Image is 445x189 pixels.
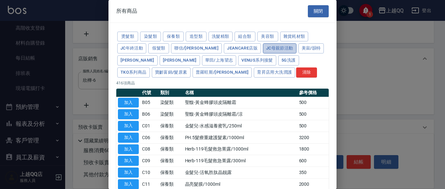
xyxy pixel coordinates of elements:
td: 600 [297,155,329,167]
button: 加入 [118,133,139,143]
button: 組合類 [235,32,255,42]
td: 染髮類 [159,109,183,120]
button: 美宙/韻特 [298,43,324,53]
button: 寶齡富錦/髮原素 [152,67,191,78]
th: 名稱 [183,89,297,97]
span: 所有商品 [116,8,137,14]
button: 加入 [118,98,139,108]
td: B05 [140,97,159,109]
button: 保養類 [163,32,184,42]
button: TKO系列商品 [117,67,150,78]
button: 假髮類 [148,43,169,53]
button: 華田/上海望志 [202,55,237,65]
td: 金髮兒-活氧胜肽晶靓露 [183,167,297,179]
td: Herb-119毛髮救急菁露/1000ml [183,143,297,155]
td: 1800 [297,143,329,155]
button: 染髮類 [140,32,161,42]
td: 500 [297,97,329,109]
button: 加入 [118,144,139,154]
button: [PERSON_NAME] [160,55,200,65]
td: B06 [140,109,159,120]
td: 聖馥-黃金蜂膠頭皮隔離霜/涼 [183,109,297,120]
button: 美容類 [257,32,278,42]
button: JC母親節活動 [263,43,296,53]
td: C08 [140,143,159,155]
td: PH.5髮療重建護髮素/1000ml [183,132,297,143]
button: 加入 [118,109,139,119]
td: 保養類 [159,120,183,132]
button: 清除 [296,67,317,78]
button: 燙髮類 [117,32,138,42]
button: JeanCare店販 [224,43,261,53]
td: 3200 [297,132,329,143]
td: 保養類 [159,167,183,179]
td: Herb-119毛髮救急菁露/300ml [183,155,297,167]
td: 染髮類 [159,97,183,109]
button: 加入 [118,156,139,166]
td: 金髮兒-水感滋養蜜乳/250ml [183,120,297,132]
button: 5G洗護 [278,55,299,65]
td: 500 [297,120,329,132]
button: 關閉 [308,5,329,17]
button: 普羅旺斯/[PERSON_NAME] [193,67,252,78]
td: C10 [140,167,159,179]
td: 350 [297,167,329,179]
button: 聯信/[PERSON_NAME] [171,43,222,53]
td: C06 [140,132,159,143]
th: 代號 [140,89,159,97]
button: 造型類 [186,32,207,42]
button: JC年終活動 [117,43,146,53]
td: 保養類 [159,155,183,167]
td: 聖馥-黃金蜂膠頭皮隔離霜 [183,97,297,109]
button: 加入 [118,167,139,178]
td: C09 [140,155,159,167]
button: 洗髮精類 [208,32,233,42]
button: 育昇店用大洗潤護 [254,67,295,78]
button: Venus系列接髮 [238,55,276,65]
button: 加入 [118,121,139,131]
th: 參考價格 [297,89,329,97]
td: 保養類 [159,132,183,143]
button: 雜貨耗材類 [280,32,309,42]
th: 類別 [159,89,183,97]
button: [PERSON_NAME] [117,55,158,65]
td: C01 [140,120,159,132]
td: 保養類 [159,143,183,155]
td: 500 [297,109,329,120]
p: 416 項商品 [116,80,329,86]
